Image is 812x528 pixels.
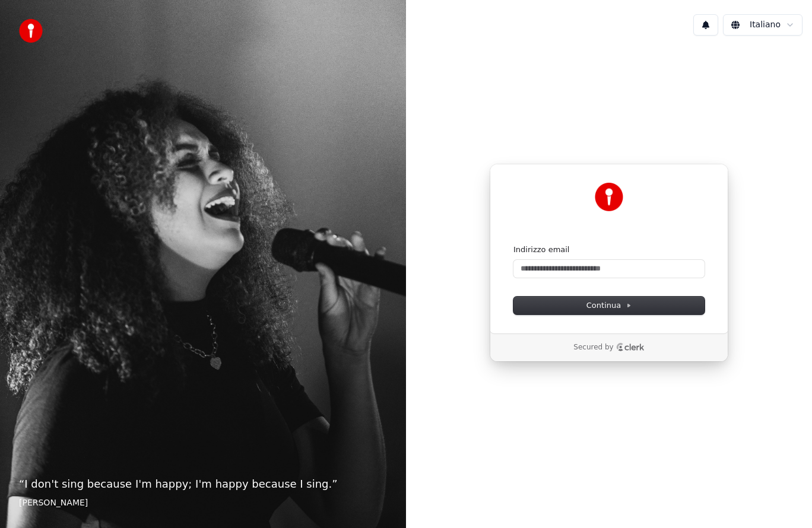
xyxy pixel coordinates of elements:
a: Clerk logo [616,343,645,351]
label: Indirizzo email [513,244,569,255]
p: Secured by [573,343,613,352]
button: Continua [513,297,705,314]
span: Continua [586,300,632,311]
footer: [PERSON_NAME] [19,497,387,509]
img: youka [19,19,43,43]
img: Youka [595,183,623,211]
p: “ I don't sing because I'm happy; I'm happy because I sing. ” [19,476,387,492]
